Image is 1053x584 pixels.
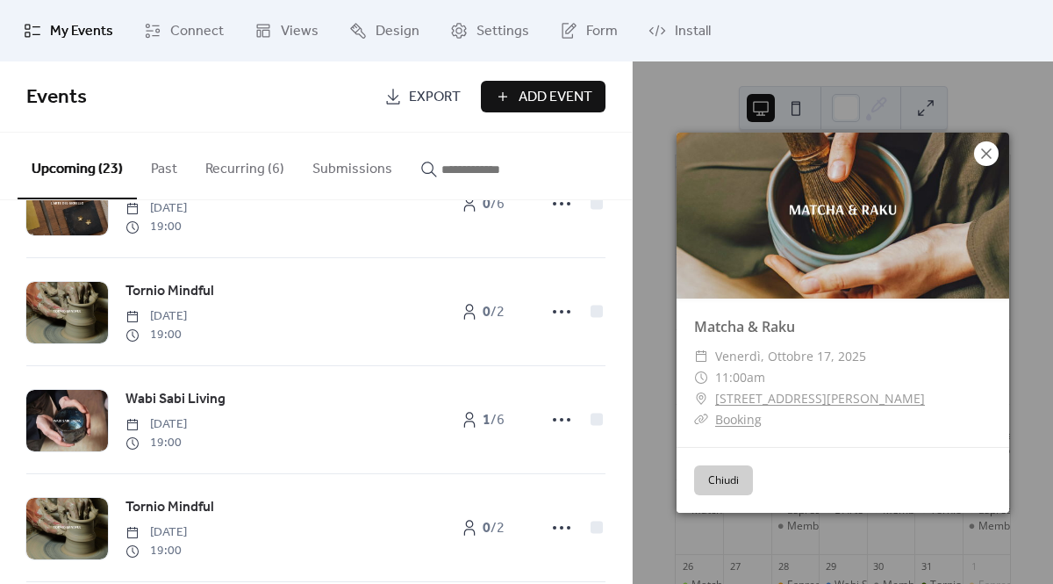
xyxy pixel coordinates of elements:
[125,523,187,542] span: [DATE]
[125,218,187,236] span: 19:00
[694,409,708,430] div: ​
[483,191,491,218] b: 0
[715,388,925,409] a: [STREET_ADDRESS][PERSON_NAME]
[439,188,526,220] a: 0/6
[483,299,491,326] b: 0
[715,367,765,388] span: 11:00am
[483,194,505,215] span: / 6
[635,7,724,54] a: Install
[483,302,505,323] span: / 2
[336,7,433,54] a: Design
[241,7,332,54] a: Views
[694,367,708,388] div: ​
[125,281,214,302] span: Tornio Mindful
[694,388,708,409] div: ​
[483,515,491,542] b: 0
[18,133,137,199] button: Upcoming (23)
[409,87,461,108] span: Export
[694,317,795,336] a: Matcha & Raku
[125,496,214,519] a: Tornio Mindful
[137,133,191,198] button: Past
[131,7,237,54] a: Connect
[715,411,762,428] a: Booking
[439,404,526,436] a: 1/6
[125,388,226,411] a: Wabi Sabi Living
[476,21,529,42] span: Settings
[481,81,605,112] button: Add Event
[125,415,187,434] span: [DATE]
[125,280,214,303] a: Tornio Mindful
[125,434,187,452] span: 19:00
[125,389,226,410] span: Wabi Sabi Living
[125,497,214,518] span: Tornio Mindful
[281,21,319,42] span: Views
[483,518,505,539] span: / 2
[483,407,491,434] b: 1
[483,410,505,431] span: / 6
[547,7,631,54] a: Form
[519,87,592,108] span: Add Event
[371,81,474,112] a: Export
[11,7,126,54] a: My Events
[439,512,526,544] a: 0/2
[125,542,187,560] span: 19:00
[694,346,708,367] div: ​
[125,199,187,218] span: [DATE]
[586,21,618,42] span: Form
[125,326,187,344] span: 19:00
[50,21,113,42] span: My Events
[376,21,419,42] span: Design
[298,133,406,198] button: Submissions
[675,21,711,42] span: Install
[439,296,526,328] a: 0/2
[170,21,224,42] span: Connect
[26,78,87,117] span: Events
[437,7,542,54] a: Settings
[125,307,187,326] span: [DATE]
[694,465,753,495] button: Chiudi
[715,346,866,367] span: venerdì, ottobre 17, 2025
[191,133,298,198] button: Recurring (6)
